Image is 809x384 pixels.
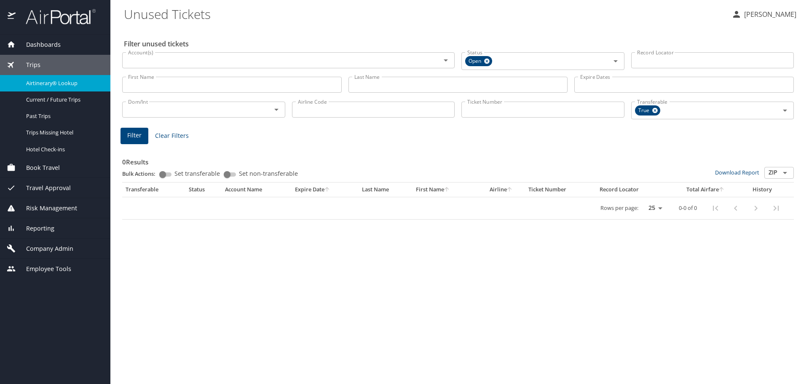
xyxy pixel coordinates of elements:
button: [PERSON_NAME] [728,7,800,22]
a: Download Report [715,169,759,176]
button: Open [271,104,282,115]
th: Expire Date [292,183,359,197]
span: Travel Approval [16,183,71,193]
span: Set non-transferable [239,171,298,177]
th: Ticket Number [525,183,596,197]
span: Company Admin [16,244,73,253]
span: Book Travel [16,163,60,172]
button: sort [719,187,725,193]
span: Airtinerary® Lookup [26,79,100,87]
span: Open [465,57,486,66]
div: True [635,105,660,115]
div: Open [465,56,492,66]
span: True [635,106,654,115]
button: Open [610,55,621,67]
span: Reporting [16,224,54,233]
th: Total Airfare [670,183,742,197]
th: Account Name [222,183,292,197]
p: Bulk Actions: [122,170,162,177]
span: Current / Future Trips [26,96,100,104]
button: sort [324,187,330,193]
th: Airline [477,183,525,197]
span: Trips [16,60,40,70]
h3: 0 Results [122,152,794,167]
span: Clear Filters [155,131,189,141]
span: Dashboards [16,40,61,49]
img: airportal-logo.png [16,8,96,25]
div: Transferable [126,186,182,193]
img: icon-airportal.png [8,8,16,25]
span: Trips Missing Hotel [26,129,100,137]
button: Open [779,105,791,116]
span: Past Trips [26,112,100,120]
h2: Filter unused tickets [124,37,796,51]
th: Status [185,183,222,197]
span: Hotel Check-ins [26,145,100,153]
th: First Name [413,183,478,197]
button: Open [779,167,791,179]
p: 0-0 of 0 [679,205,697,211]
button: Clear Filters [152,128,192,144]
button: sort [444,187,450,193]
p: [PERSON_NAME] [742,9,796,19]
th: History [742,183,783,197]
button: Filter [121,128,148,144]
th: Record Locator [596,183,670,197]
span: Filter [127,130,142,141]
button: Open [440,54,452,66]
th: Last Name [359,183,413,197]
span: Risk Management [16,204,77,213]
button: sort [507,187,513,193]
span: Set transferable [174,171,220,177]
span: Employee Tools [16,264,71,274]
table: custom pagination table [122,183,794,220]
p: Rows per page: [600,205,638,211]
select: rows per page [642,201,665,214]
h1: Unused Tickets [124,1,725,27]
